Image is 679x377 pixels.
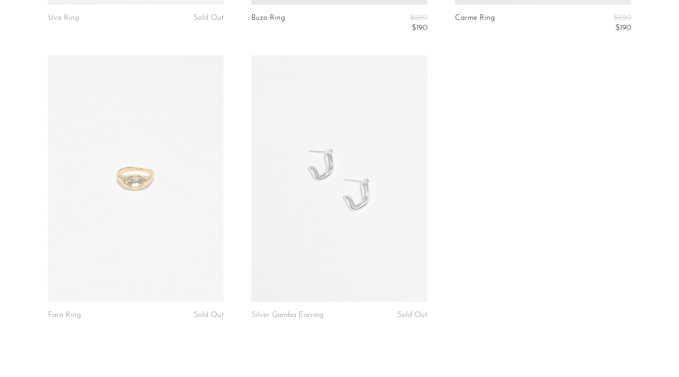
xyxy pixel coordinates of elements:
span: Sold Out [397,311,427,319]
span: Sold Out [194,311,224,319]
a: Uva Ring [48,14,79,22]
span: $190 [412,24,427,32]
span: $220 [613,14,631,22]
span: $220 [410,14,427,22]
span: $190 [615,24,631,32]
a: Buzo Ring [251,14,285,33]
a: Silver Gamba Earring [251,311,323,319]
a: Carme Ring [455,14,495,33]
span: Sold Out [194,14,224,22]
a: Faro Ring [48,311,81,319]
